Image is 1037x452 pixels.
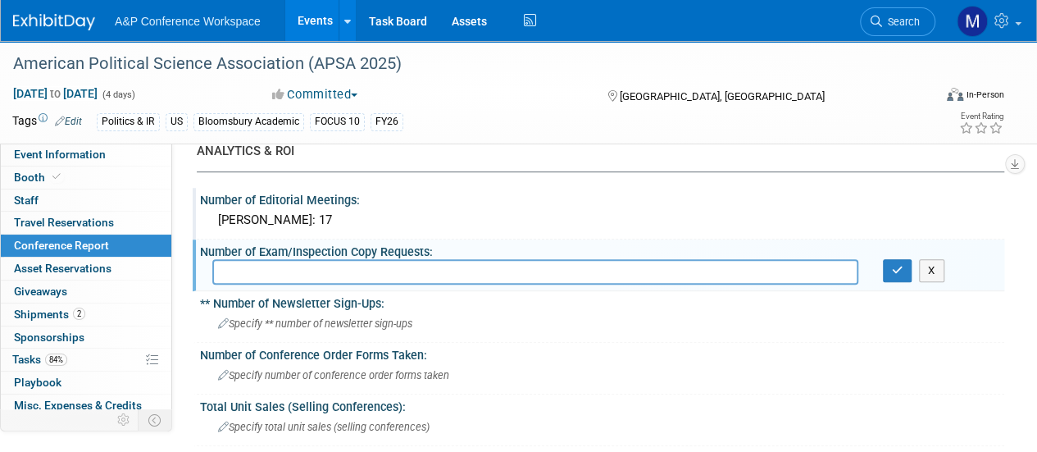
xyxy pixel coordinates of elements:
a: Shipments2 [1,304,171,326]
span: [DATE] [DATE] [12,86,98,101]
td: Toggle Event Tabs [139,409,172,431]
span: Shipments [14,308,85,321]
img: ExhibitDay [13,14,95,30]
button: Committed [266,86,364,103]
div: ANALYTICS & ROI [197,143,992,160]
a: Playbook [1,372,171,394]
span: Travel Reservations [14,216,114,229]
div: FOCUS 10 [310,113,365,130]
a: Travel Reservations [1,212,171,234]
span: A&P Conference Workspace [115,15,261,28]
div: Politics & IR [97,113,160,130]
a: Staff [1,189,171,212]
a: Edit [55,116,82,127]
span: 84% [45,354,67,366]
span: Conference Report [14,239,109,252]
span: [GEOGRAPHIC_DATA], [GEOGRAPHIC_DATA] [619,90,824,103]
span: Tasks [12,353,67,366]
span: Booth [14,171,64,184]
img: Format-Inperson.png [947,88,963,101]
div: Number of Conference Order Forms Taken: [200,343,1004,363]
span: Specify number of conference order forms taken [218,369,449,381]
a: Misc. Expenses & Credits [1,395,171,417]
span: to [48,87,63,100]
a: Tasks84% [1,349,171,371]
span: Event Information [14,148,106,161]
td: Tags [12,112,82,131]
div: Event Format [859,85,1004,110]
span: Asset Reservations [14,262,111,275]
span: Specify ** number of newsletter sign-ups [218,317,412,330]
a: Asset Reservations [1,258,171,280]
div: Number of Editorial Meetings: [200,188,1004,208]
span: 2 [73,308,85,320]
img: Michael Kerns [957,6,988,37]
div: FY26 [371,113,403,130]
button: X [919,259,944,282]
span: Search [882,16,920,28]
div: Event Rating [959,112,1003,121]
span: (4 days) [101,89,135,100]
div: Total Unit Sales (Selling Conferences): [200,395,1004,415]
a: Giveaways [1,281,171,303]
div: American Political Science Association (APSA 2025) [7,49,920,79]
a: Search [860,7,935,36]
span: Giveaways [14,285,67,298]
span: Sponsorships [14,331,84,344]
a: Booth [1,167,171,189]
a: Conference Report [1,235,171,257]
div: In-Person [966,89,1004,101]
i: Booth reservation complete [52,172,61,181]
span: Playbook [14,376,61,389]
div: Number of Exam/Inspection Copy Requests: [200,240,1004,260]
div: Bloomsbury Academic [193,113,304,130]
span: Staff [14,194,39,207]
div: US [166,113,188,130]
a: Sponsorships [1,326,171,349]
div: ** Number of Newsletter Sign-Ups: [200,291,1004,312]
span: Misc. Expenses & Credits [14,399,142,412]
span: Specify total unit sales (selling conferences) [218,421,430,433]
a: Event Information [1,144,171,166]
td: Personalize Event Tab Strip [110,409,139,431]
div: [PERSON_NAME]: 17 [212,208,992,233]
